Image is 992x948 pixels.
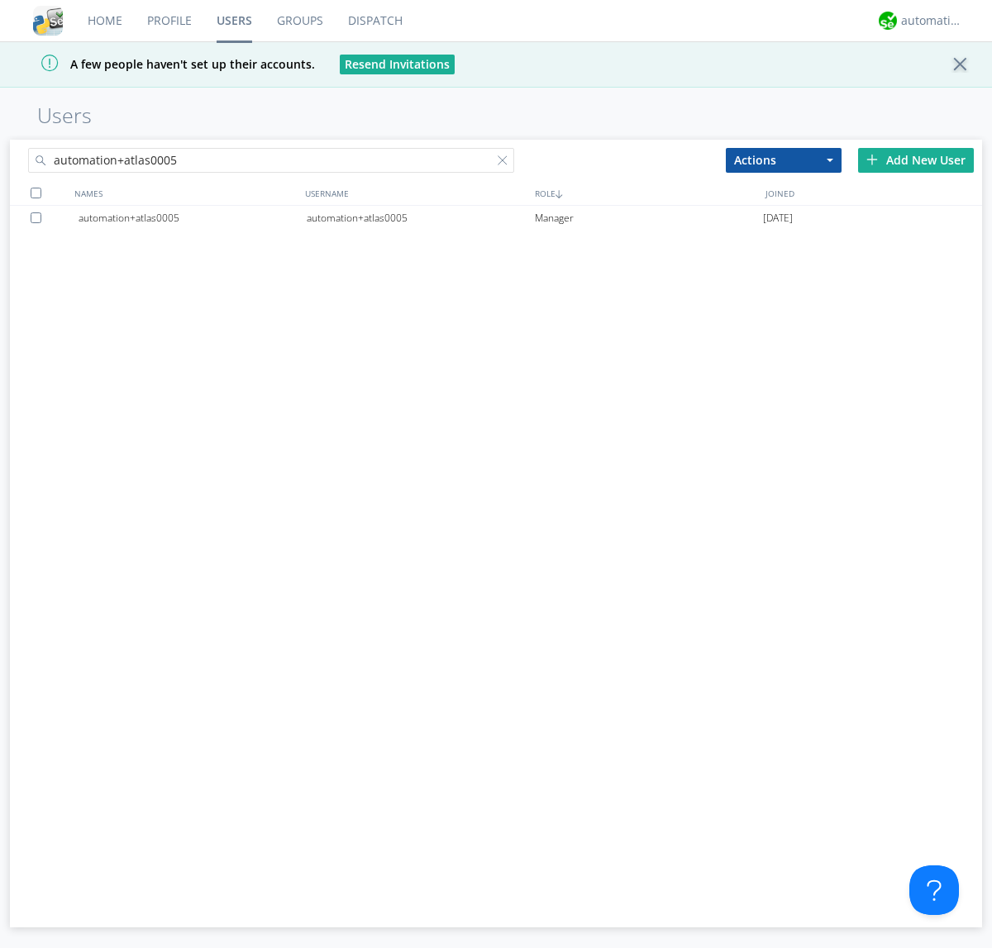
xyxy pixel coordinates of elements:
div: automation+atlas [901,12,963,29]
img: d2d01cd9b4174d08988066c6d424eccd [879,12,897,30]
div: NAMES [70,181,301,205]
iframe: Toggle Customer Support [909,865,959,915]
span: A few people haven't set up their accounts. [12,56,315,72]
div: USERNAME [301,181,532,205]
div: automation+atlas0005 [307,206,535,231]
a: automation+atlas0005automation+atlas0005Manager[DATE] [10,206,982,231]
div: ROLE [531,181,761,205]
div: automation+atlas0005 [79,206,307,231]
div: JOINED [761,181,992,205]
button: Resend Invitations [340,55,455,74]
div: Manager [535,206,763,231]
input: Search users [28,148,514,173]
div: Add New User [858,148,974,173]
span: [DATE] [763,206,793,231]
img: cddb5a64eb264b2086981ab96f4c1ba7 [33,6,63,36]
button: Actions [726,148,842,173]
img: plus.svg [866,154,878,165]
